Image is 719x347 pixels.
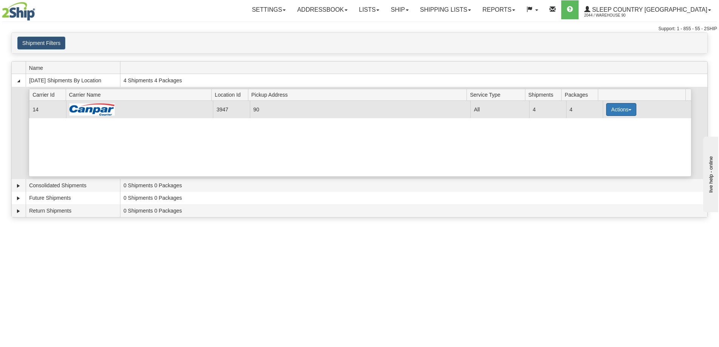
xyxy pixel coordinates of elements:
td: 0 Shipments 0 Packages [120,204,707,217]
a: Reports [477,0,521,19]
td: All [470,101,529,118]
span: Carrier Name [69,89,212,100]
iframe: chat widget [702,135,718,212]
span: Name [29,62,120,74]
td: Future Shipments [26,192,120,205]
td: 3947 [213,101,249,118]
button: Actions [606,103,636,116]
img: logo2044.jpg [2,2,35,21]
a: Addressbook [291,0,353,19]
td: 0 Shipments 0 Packages [120,179,707,192]
a: Settings [246,0,291,19]
button: Shipment Filters [17,37,65,49]
span: Service Type [470,89,525,100]
span: Carrier Id [32,89,66,100]
td: 14 [29,101,66,118]
span: Packages [565,89,598,100]
span: Location Id [215,89,248,100]
td: 4 Shipments 4 Packages [120,74,707,87]
td: 90 [250,101,471,118]
span: Sleep Country [GEOGRAPHIC_DATA] [590,6,707,13]
span: 2044 / Warehouse 90 [584,12,641,19]
td: Return Shipments [26,204,120,217]
div: live help - online [6,6,70,12]
img: Canpar [69,103,115,116]
a: Collapse [15,77,22,85]
span: Shipments [528,89,562,100]
a: Ship [385,0,414,19]
a: Shipping lists [414,0,477,19]
td: 0 Shipments 0 Packages [120,192,707,205]
a: Expand [15,207,22,215]
div: Support: 1 - 855 - 55 - 2SHIP [2,26,717,32]
td: 4 [529,101,566,118]
a: Expand [15,182,22,190]
td: Consolidated Shipments [26,179,120,192]
span: Pickup Address [251,89,467,100]
a: Lists [353,0,385,19]
td: [DATE] Shipments By Location [26,74,120,87]
a: Expand [15,194,22,202]
a: Sleep Country [GEOGRAPHIC_DATA] 2044 / Warehouse 90 [579,0,717,19]
td: 4 [566,101,603,118]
